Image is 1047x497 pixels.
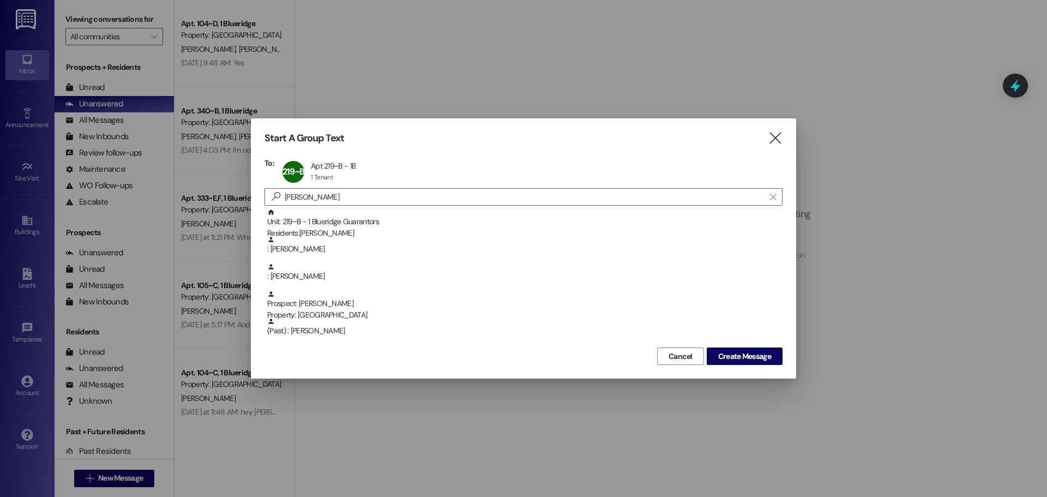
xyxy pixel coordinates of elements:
[765,189,782,205] button: Clear text
[267,318,783,337] div: (Past) : [PERSON_NAME]
[264,132,344,145] h3: Start A Group Text
[707,348,783,365] button: Create Message
[311,161,356,171] div: Apt 219~B - 1B
[657,348,704,365] button: Cancel
[264,236,783,263] div: : [PERSON_NAME]
[267,236,783,255] div: : [PERSON_NAME]
[267,263,783,282] div: : [PERSON_NAME]
[264,290,783,318] div: Prospect: [PERSON_NAME]Property: [GEOGRAPHIC_DATA]
[264,158,274,168] h3: To:
[264,318,783,345] div: (Past) : [PERSON_NAME]
[669,351,693,362] span: Cancel
[267,208,783,239] div: Unit: 219~B - 1 Blueridge Guarantors
[285,189,765,205] input: Search for any contact or apartment
[267,309,783,321] div: Property: [GEOGRAPHIC_DATA]
[267,290,783,321] div: Prospect: [PERSON_NAME]
[267,191,285,202] i: 
[264,208,783,236] div: Unit: 219~B - 1 Blueridge GuarantorsResidents:[PERSON_NAME]
[768,133,783,144] i: 
[718,351,771,362] span: Create Message
[267,227,783,239] div: Residents: [PERSON_NAME]
[264,263,783,290] div: : [PERSON_NAME]
[770,193,776,201] i: 
[311,173,333,182] div: 1 Tenant
[282,166,304,177] span: 219~B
